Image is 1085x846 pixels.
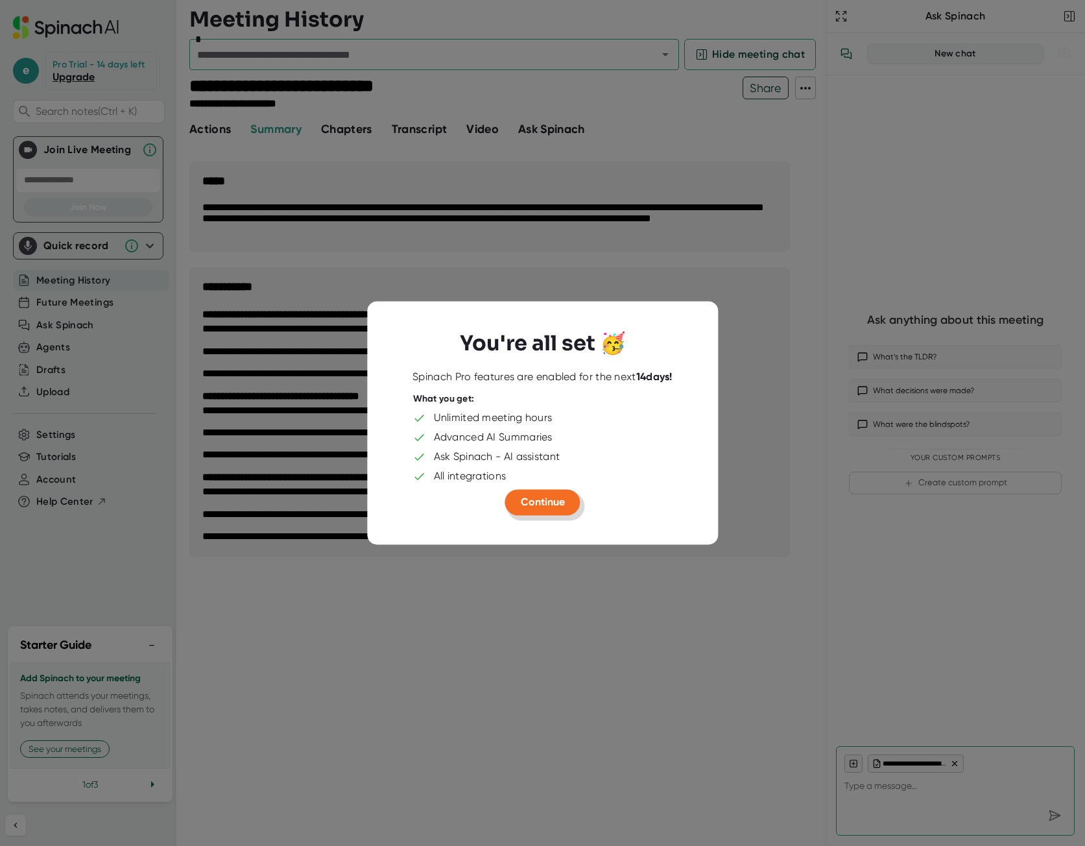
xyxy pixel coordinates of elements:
[521,496,565,508] span: Continue
[636,370,673,383] b: 14 days!
[460,331,626,356] h3: You're all set 🥳
[434,411,553,424] div: Unlimited meeting hours
[434,450,560,463] div: Ask Spinach - AI assistant
[434,431,553,444] div: Advanced AI Summaries
[413,393,475,405] div: What you get:
[412,370,673,383] div: Spinach Pro features are enabled for the next
[434,470,507,483] div: All integrations
[505,489,580,515] button: Continue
